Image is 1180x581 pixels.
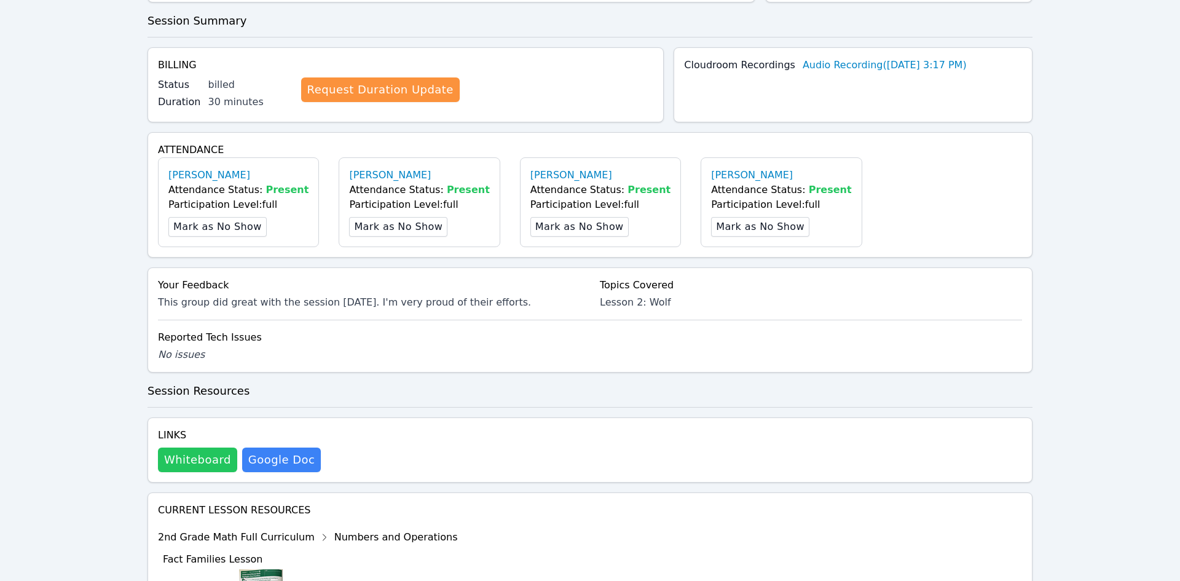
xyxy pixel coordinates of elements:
div: Attendance Status: [349,183,489,197]
h4: Links [158,428,321,443]
a: [PERSON_NAME] [530,168,612,183]
div: Reported Tech Issues [158,330,1022,345]
label: Duration [158,95,201,109]
span: Present [447,184,490,196]
div: billed [208,77,291,92]
span: Fact Families Lesson [163,553,263,565]
h4: Attendance [158,143,1022,157]
label: Status [158,77,201,92]
button: Whiteboard [158,448,237,472]
a: [PERSON_NAME] [349,168,431,183]
div: Topics Covered [600,278,1022,293]
button: Mark as No Show [711,217,809,237]
a: [PERSON_NAME] [168,168,250,183]
span: No issues [158,349,205,360]
label: Cloudroom Recordings [684,58,795,73]
h3: Session Resources [147,382,1032,400]
div: 2nd Grade Math Full Curriculum Numbers and Operations [158,528,592,547]
button: Mark as No Show [530,217,629,237]
div: Attendance Status: [711,183,851,197]
div: Participation Level: full [349,197,489,212]
span: Present [627,184,671,196]
h3: Session Summary [147,12,1032,30]
div: Your Feedback [158,278,580,293]
div: Participation Level: full [711,197,851,212]
a: Google Doc [242,448,321,472]
span: Present [266,184,309,196]
div: Attendance Status: [530,183,671,197]
a: [PERSON_NAME] [711,168,793,183]
a: Request Duration Update [301,77,460,102]
div: Attendance Status: [168,183,309,197]
h4: Billing [158,58,653,73]
h4: Current Lesson Resources [158,503,1022,518]
div: Participation Level: full [530,197,671,212]
span: Present [809,184,852,196]
button: Mark as No Show [349,217,447,237]
div: Participation Level: full [168,197,309,212]
div: Lesson 2: Wolf [600,295,1022,310]
div: 30 minutes [208,95,291,109]
a: Audio Recording([DATE] 3:17 PM) [803,58,967,73]
button: Mark as No Show [168,217,267,237]
div: This group did great with the session [DATE]. I'm very proud of their efforts. [158,295,580,310]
